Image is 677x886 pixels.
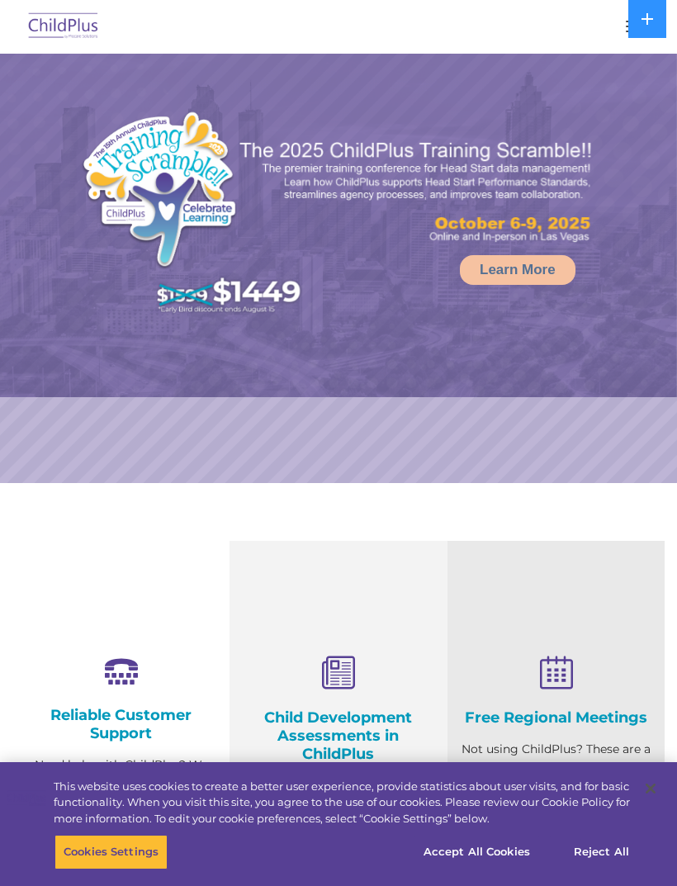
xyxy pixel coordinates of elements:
button: Accept All Cookies [414,835,539,869]
button: Close [632,770,669,807]
p: Not using ChildPlus? These are a great opportunity to network and learn from ChildPlus users. Fin... [460,739,652,842]
h4: Free Regional Meetings [460,708,652,727]
h4: Reliable Customer Support [25,706,217,742]
button: Reject All [550,835,653,869]
img: ChildPlus by Procare Solutions [25,7,102,46]
h4: Child Development Assessments in ChildPlus [242,708,434,763]
a: Learn More [460,255,575,285]
button: Cookies Settings [54,835,168,869]
div: This website uses cookies to create a better user experience, provide statistics about user visit... [54,779,630,827]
